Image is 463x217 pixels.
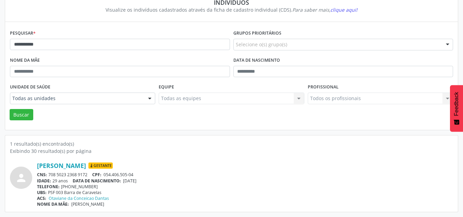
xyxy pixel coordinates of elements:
[123,178,136,184] span: [DATE]
[233,28,281,39] label: Grupos prioritários
[15,172,27,184] i: person
[37,172,453,178] div: 708 5023 2368 9172
[88,162,113,169] span: Gestante
[292,7,357,13] i: Para saber mais,
[37,184,60,190] span: TELEFONE:
[12,95,141,102] span: Todas as unidades
[308,82,339,93] label: Profissional
[37,184,453,190] div: [PHONE_NUMBER]
[73,178,121,184] span: DATA DE NASCIMENTO:
[92,172,101,178] span: CPF:
[15,6,448,13] div: Visualize os indivíduos cadastrados através da ficha de cadastro individual (CDS).
[159,82,174,93] label: Equipe
[453,92,460,116] span: Feedback
[10,82,50,93] label: Unidade de saúde
[10,147,453,155] div: Exibindo 30 resultado(s) por página
[37,190,453,195] div: PSF 003 Barra de Caravelas
[103,172,133,178] span: 054.406.505-04
[236,41,287,48] span: Selecione o(s) grupo(s)
[37,201,69,207] span: NOME DA MÃE:
[37,190,47,195] span: UBS:
[37,178,51,184] span: IDADE:
[10,140,453,147] div: 1 resultado(s) encontrado(s)
[450,85,463,132] button: Feedback - Mostrar pesquisa
[10,55,40,66] label: Nome da mãe
[37,195,46,201] span: ACS:
[71,201,104,207] span: [PERSON_NAME]
[37,172,47,178] span: CNS:
[10,109,33,121] button: Buscar
[330,7,357,13] span: clique aqui!
[49,195,109,201] a: Otaviane da Conceicao Dantas
[37,178,453,184] div: 29 anos
[10,28,36,39] label: Pesquisar
[233,55,280,66] label: Data de nascimento
[37,162,86,169] a: [PERSON_NAME]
